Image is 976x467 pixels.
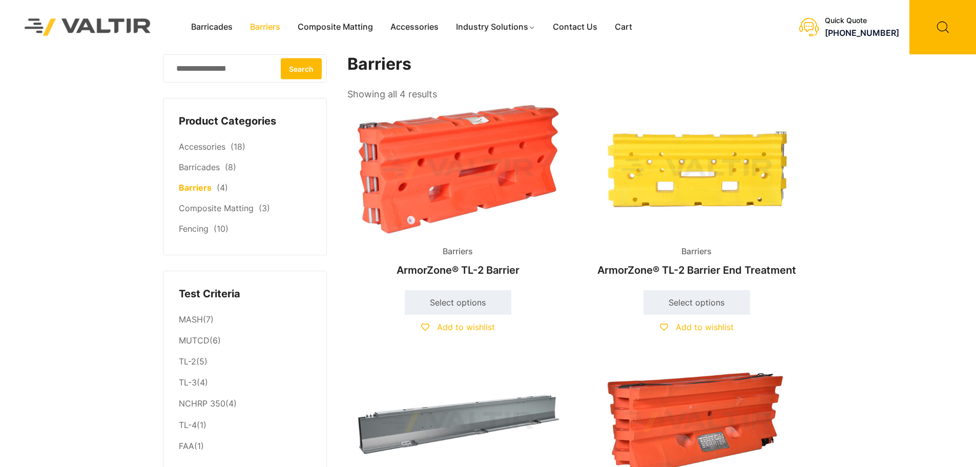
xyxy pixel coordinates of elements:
[421,322,495,332] a: Add to wishlist
[179,203,254,213] a: Composite Matting
[179,377,197,388] a: TL-3
[179,335,210,346] a: MUTCD
[11,5,164,49] img: Valtir Rentals
[179,114,311,129] h4: Product Categories
[660,322,734,332] a: Add to wishlist
[214,224,229,234] span: (10)
[179,309,311,330] li: (7)
[676,322,734,332] span: Add to wishlist
[179,420,197,430] a: TL-4
[179,415,311,436] li: (1)
[435,244,481,259] span: Barriers
[347,54,808,74] h1: Barriers
[179,331,311,352] li: (6)
[674,244,719,259] span: Barriers
[544,19,606,35] a: Contact Us
[437,322,495,332] span: Add to wishlist
[179,356,196,367] a: TL-2
[179,287,311,302] h4: Test Criteria
[643,290,750,315] a: Select options for “ArmorZone® TL-2 Barrier End Treatment”
[347,103,569,281] a: BarriersArmorZone® TL-2 Barrier
[179,314,203,324] a: MASH
[179,394,311,415] li: (4)
[179,352,311,373] li: (5)
[825,16,899,25] div: Quick Quote
[182,19,241,35] a: Barricades
[586,103,807,281] a: BarriersArmorZone® TL-2 Barrier End Treatment
[825,28,899,38] a: [PHONE_NUMBER]
[347,259,569,281] h2: ArmorZone® TL-2 Barrier
[179,436,311,454] li: (1)
[179,441,194,451] a: FAA
[179,398,225,409] a: NCHRP 350
[179,373,311,394] li: (4)
[259,203,270,213] span: (3)
[179,182,212,193] a: Barriers
[447,19,544,35] a: Industry Solutions
[179,162,220,172] a: Barricades
[241,19,289,35] a: Barriers
[606,19,641,35] a: Cart
[225,162,236,172] span: (8)
[405,290,511,315] a: Select options for “ArmorZone® TL-2 Barrier”
[217,182,228,193] span: (4)
[281,58,322,79] button: Search
[179,224,209,234] a: Fencing
[586,259,807,281] h2: ArmorZone® TL-2 Barrier End Treatment
[179,141,225,152] a: Accessories
[289,19,382,35] a: Composite Matting
[231,141,245,152] span: (18)
[382,19,447,35] a: Accessories
[347,86,437,103] p: Showing all 4 results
